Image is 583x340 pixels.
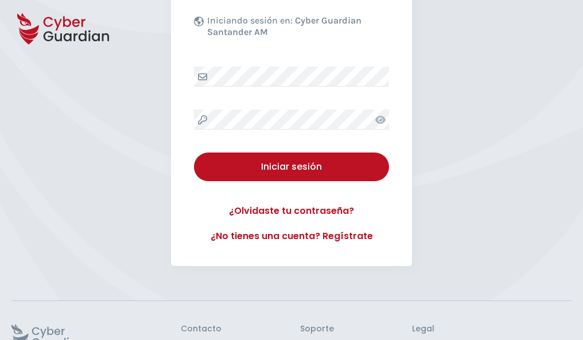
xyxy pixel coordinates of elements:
h3: Legal [412,324,572,334]
h3: Contacto [181,324,221,334]
a: ¿No tienes una cuenta? Regístrate [194,229,389,243]
h3: Soporte [300,324,334,334]
button: Iniciar sesión [194,153,389,181]
div: Iniciar sesión [203,160,380,174]
a: ¿Olvidaste tu contraseña? [194,204,389,218]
